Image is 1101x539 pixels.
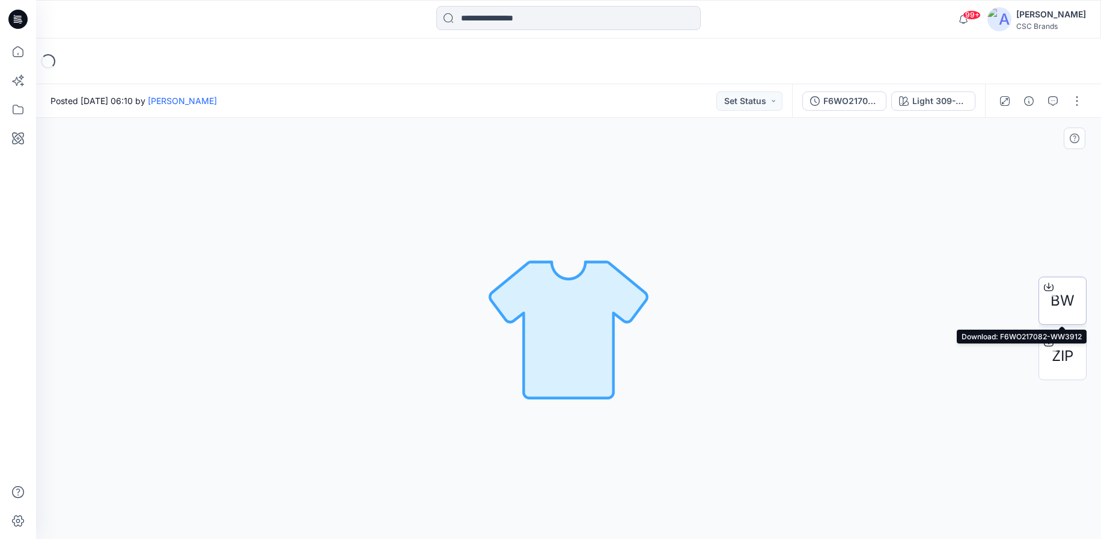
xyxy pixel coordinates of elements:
span: 99+ [963,10,981,20]
img: avatar [987,7,1011,31]
div: F6WO217082-WW3912 [823,94,879,108]
span: BW [1051,290,1075,312]
div: Light 309-Tea [912,94,968,108]
div: CSC Brands [1016,22,1086,31]
span: ZIP [1052,345,1073,367]
button: F6WO217082-WW3912 [802,91,886,111]
button: Details [1019,91,1038,111]
img: No Outline [484,244,653,413]
div: [PERSON_NAME] [1016,7,1086,22]
span: Posted [DATE] 06:10 by [50,94,217,107]
a: [PERSON_NAME] [148,96,217,106]
button: Light 309-Tea [891,91,975,111]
